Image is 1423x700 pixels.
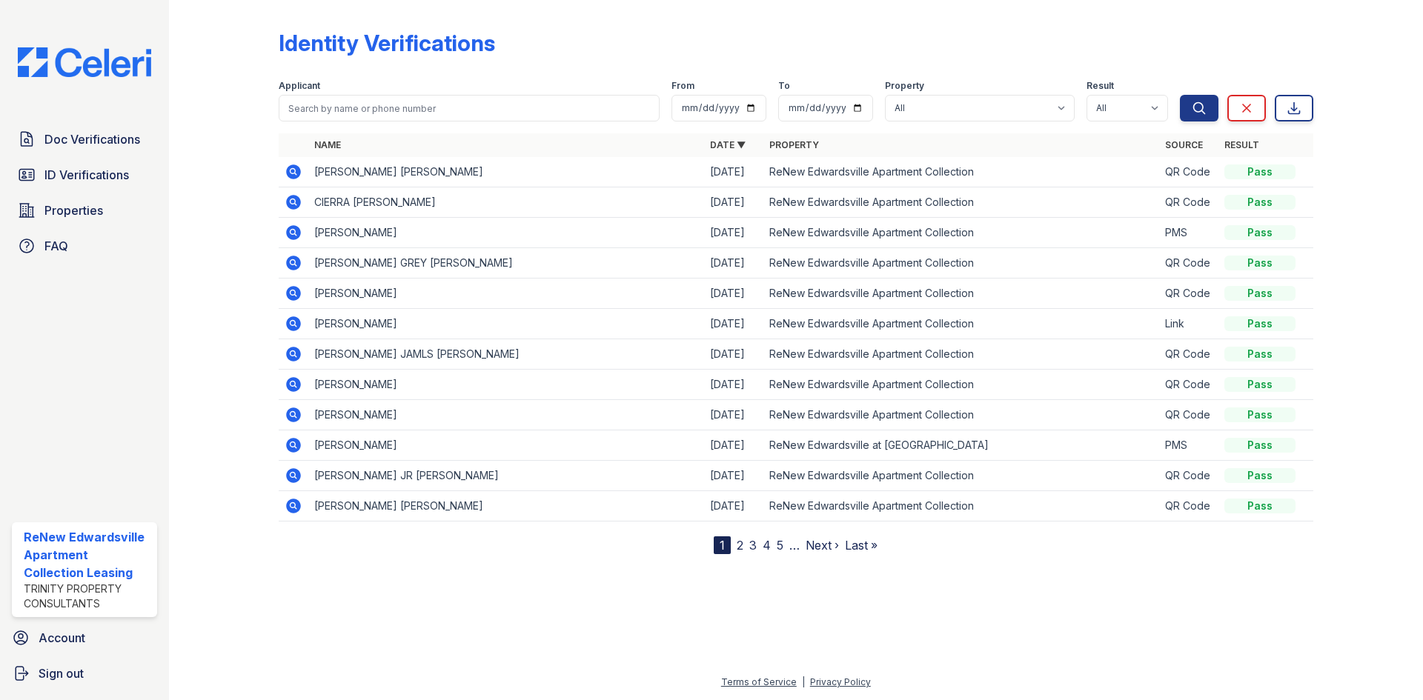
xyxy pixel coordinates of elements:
[1159,461,1218,491] td: QR Code
[279,30,495,56] div: Identity Verifications
[704,309,763,339] td: [DATE]
[308,370,704,400] td: [PERSON_NAME]
[1159,187,1218,218] td: QR Code
[1224,468,1296,483] div: Pass
[763,430,1159,461] td: ReNew Edwardsville at [GEOGRAPHIC_DATA]
[12,124,157,154] a: Doc Verifications
[1159,400,1218,430] td: QR Code
[314,139,341,150] a: Name
[308,491,704,521] td: [PERSON_NAME] [PERSON_NAME]
[1224,139,1259,150] a: Result
[763,279,1159,309] td: ReNew Edwardsville Apartment Collection
[714,536,731,554] div: 1
[1224,347,1296,361] div: Pass
[777,538,783,553] a: 5
[1224,438,1296,453] div: Pass
[279,95,660,121] input: Search by name or phone number
[308,430,704,461] td: [PERSON_NAME]
[1159,309,1218,339] td: Link
[1224,164,1296,179] div: Pass
[806,538,839,553] a: Next ›
[1159,430,1218,461] td: PMS
[12,231,157,261] a: FAQ
[704,279,763,309] td: [DATE]
[704,491,763,521] td: [DATE]
[802,676,805,687] div: |
[39,664,84,682] span: Sign out
[1087,80,1114,92] label: Result
[763,370,1159,400] td: ReNew Edwardsville Apartment Collection
[704,187,763,218] td: [DATE]
[704,218,763,248] td: [DATE]
[763,157,1159,187] td: ReNew Edwardsville Apartment Collection
[1224,407,1296,422] div: Pass
[1159,370,1218,400] td: QR Code
[704,248,763,279] td: [DATE]
[308,309,704,339] td: [PERSON_NAME]
[39,629,85,647] span: Account
[12,196,157,225] a: Properties
[721,676,797,687] a: Terms of Service
[308,157,704,187] td: [PERSON_NAME] [PERSON_NAME]
[710,139,746,150] a: Date ▼
[6,47,163,77] img: CE_Logo_Blue-a8612792a0a2168367f1c8372b55b34899dd931a85d93a1a3d3e32e68fde9ad4.png
[763,248,1159,279] td: ReNew Edwardsville Apartment Collection
[671,80,694,92] label: From
[763,538,771,553] a: 4
[704,339,763,370] td: [DATE]
[763,461,1159,491] td: ReNew Edwardsville Apartment Collection
[24,528,151,581] div: ReNew Edwardsville Apartment Collection Leasing
[769,139,819,150] a: Property
[704,430,763,461] td: [DATE]
[763,218,1159,248] td: ReNew Edwardsville Apartment Collection
[308,218,704,248] td: [PERSON_NAME]
[1224,256,1296,270] div: Pass
[763,309,1159,339] td: ReNew Edwardsville Apartment Collection
[845,538,878,553] a: Last »
[1165,139,1203,150] a: Source
[308,248,704,279] td: [PERSON_NAME] GREY [PERSON_NAME]
[704,400,763,430] td: [DATE]
[1224,225,1296,240] div: Pass
[308,339,704,370] td: [PERSON_NAME] JAMLS [PERSON_NAME]
[44,130,140,148] span: Doc Verifications
[1159,491,1218,521] td: QR Code
[1159,279,1218,309] td: QR Code
[1224,377,1296,392] div: Pass
[810,676,871,687] a: Privacy Policy
[763,339,1159,370] td: ReNew Edwardsville Apartment Collection
[885,80,924,92] label: Property
[44,166,129,184] span: ID Verifications
[6,659,163,688] a: Sign out
[704,461,763,491] td: [DATE]
[763,187,1159,218] td: ReNew Edwardsville Apartment Collection
[1224,316,1296,331] div: Pass
[1159,248,1218,279] td: QR Code
[1224,499,1296,513] div: Pass
[308,279,704,309] td: [PERSON_NAME]
[1159,339,1218,370] td: QR Code
[789,536,800,554] span: …
[737,538,743,553] a: 2
[763,491,1159,521] td: ReNew Edwardsville Apartment Collection
[12,160,157,190] a: ID Verifications
[763,400,1159,430] td: ReNew Edwardsville Apartment Collection
[279,80,320,92] label: Applicant
[308,461,704,491] td: [PERSON_NAME] JR [PERSON_NAME]
[6,623,163,653] a: Account
[44,237,68,255] span: FAQ
[704,157,763,187] td: [DATE]
[778,80,790,92] label: To
[44,201,103,219] span: Properties
[749,538,757,553] a: 3
[1159,157,1218,187] td: QR Code
[1224,286,1296,301] div: Pass
[1159,218,1218,248] td: PMS
[308,187,704,218] td: CIERRA [PERSON_NAME]
[704,370,763,400] td: [DATE]
[24,581,151,611] div: Trinity Property Consultants
[308,400,704,430] td: [PERSON_NAME]
[1224,195,1296,210] div: Pass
